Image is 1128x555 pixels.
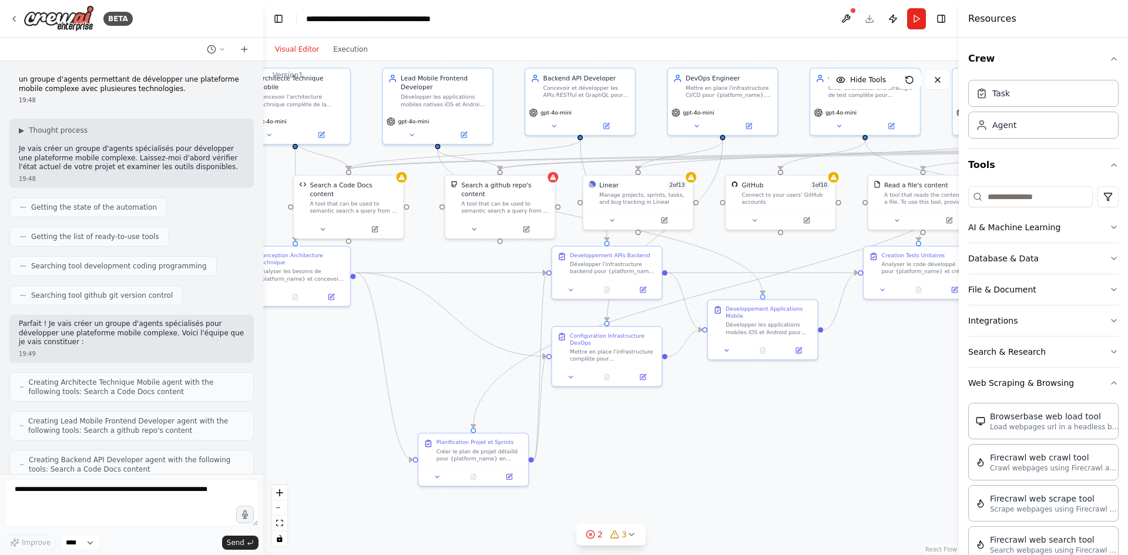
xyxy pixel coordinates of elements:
[992,88,1010,99] div: Task
[968,42,1119,75] button: Crew
[273,70,303,80] div: Version 1
[725,174,836,230] div: GitHubGitHub1of10Connect to your users’ GitHub accounts
[202,42,230,56] button: Switch to previous chat
[461,200,549,214] div: A tool that can be used to semantic search a query from a github repo's content. This is not the ...
[350,224,400,234] button: Open in side panel
[227,538,244,547] span: Send
[291,140,353,170] g: Edge from 33ea4ad8-9e1d-4efc-8714-aaa411a2fbac to d07e5bda-e43d-4bff-91ac-0e623d011193
[627,372,658,382] button: Open in side panel
[599,181,619,190] div: Linear
[602,140,727,321] g: Edge from ea97d257-8624-4bec-85d8-a2112c1bbfdf to 93ceda00-f01d-4b85-81ca-470b9e7f34d1
[744,345,781,355] button: No output available
[667,68,778,136] div: DevOps EngineerMettre en place l'infrastructure CI/CD pour {platform_name}, automatiser les déplo...
[828,74,915,83] div: QA Test Engineer
[667,181,687,190] span: Number of enabled actions
[597,529,603,540] span: 2
[724,121,774,132] button: Open in side panel
[924,215,975,226] button: Open in side panel
[299,181,306,188] img: CodeDocsSearchTool
[240,68,351,144] div: Architecte Technique MobileConcevoir l'architecture technique complète de la plateforme mobile {p...
[828,85,915,99] div: Créer et exécuter une stratégie de test complète pour {platform_name}, incluant les tests unitair...
[667,268,858,277] g: Edge from 3c92ac5c-12b2-49d7-8d80-613863e10b90 to 8daaf4c7-a367-420a-b3a2-b616b33b32ff
[272,516,287,531] button: fit view
[968,337,1119,367] button: Search & Research
[627,284,658,295] button: Open in side panel
[272,500,287,516] button: zoom out
[236,506,254,523] button: Click to speak your automation idea
[866,121,916,132] button: Open in side panel
[968,212,1119,243] button: AI & Machine Learning
[899,284,937,295] button: No output available
[240,245,351,307] div: Conception Architecture TechniqueAnalyser les besoins de {platform_name} et concevoir l'architect...
[992,119,1016,131] div: Agent
[461,181,549,199] div: Search a github repo's content
[418,433,529,487] div: Planification Projet et SprintsCréer le plan de projet détaillé pour {platform_name} en définissa...
[726,321,812,335] div: Développer les applications mobiles iOS et Android pour {platform_name} en implémentant : interfa...
[501,224,552,234] button: Open in side panel
[976,458,985,467] img: FirecrawlCrawlWebsiteTool
[469,140,1012,428] g: Edge from c337ff12-ea74-4ff8-8721-8045b6f65542 to 8c2d2680-b443-4698-8384-ec8729697b02
[272,531,287,546] button: toggle interactivity
[639,215,690,226] button: Open in side panel
[398,118,429,125] span: gpt-4o-mini
[776,140,869,170] g: Edge from af5a152b-db02-4337-a25c-049dd2cb1789 to 1555dcb3-6167-4cc9-9ebf-9a4dd2dabf70
[344,140,585,170] g: Edge from 014716d0-64af-4500-a55f-dc3ed3da8ad2 to d07e5bda-e43d-4bff-91ac-0e623d011193
[683,109,714,116] span: gpt-4o-mini
[5,535,56,550] button: Improve
[270,11,287,27] button: Hide left sidebar
[551,245,662,300] div: Developpement APIs BackendDévelopper l'infrastructure backend pour {platform_name} incluant : cré...
[884,181,948,190] div: Read a file's content
[19,174,244,183] div: 19:48
[968,274,1119,305] button: File & Document
[433,149,767,294] g: Edge from 0c55af99-d417-449a-8347-57bdb46b9998 to 3dfc7c6c-47cc-4b9e-b257-c1d404d5c6d6
[882,261,968,275] div: Analyser le code développé pour {platform_name} et créer une suite complète de tests unitaires co...
[570,261,656,275] div: Développer l'infrastructure backend pour {platform_name} incluant : création des APIs RESTful/Gra...
[543,85,630,99] div: Concevoir et développer les APIs RESTful et GraphQL pour {platform_name}, en créant une architect...
[437,448,523,462] div: Créer le plan de projet détaillé pour {platform_name} en définissant les sprints, les jalons, l'a...
[882,252,945,259] div: Creation Tests Unitaires
[543,74,630,83] div: Backend API Developer
[731,181,738,188] img: GitHub
[810,68,921,136] div: QA Test EngineerCréer et exécuter une stratégie de test complète pour {platform_name}, incluant l...
[451,181,458,188] img: GithubSearchTool
[990,534,1119,546] div: Firecrawl web search tool
[31,261,207,271] span: Searching tool development coding programming
[28,416,244,435] span: Creating Lead Mobile Frontend Developer agent with the following tools: Search a github repo's co...
[968,368,1119,398] button: Web Scraping & Browsing
[103,12,133,26] div: BETA
[667,325,702,361] g: Edge from 93ceda00-f01d-4b85-81ca-470b9e7f34d1 to 3dfc7c6c-47cc-4b9e-b257-c1d404d5c6d6
[726,305,812,319] div: Developpement Applications Mobile
[525,68,636,136] div: Backend API DeveloperConcevoir et développer les APIs RESTful et GraphQL pour {platform_name}, en...
[31,232,159,241] span: Getting the list of ready-to-use tools
[686,74,772,83] div: DevOps Engineer
[825,109,857,116] span: gpt-4o-mini
[31,291,173,300] span: Searching tool github git version control
[823,268,858,334] g: Edge from 3dfc7c6c-47cc-4b9e-b257-c1d404d5c6d6 to 8daaf4c7-a367-420a-b3a2-b616b33b32ff
[29,455,244,474] span: Creating Backend API Developer agent with the following tools: Search a Code Docs content
[534,268,546,464] g: Edge from 8c2d2680-b443-4698-8384-ec8729697b02 to 3c92ac5c-12b2-49d7-8d80-613863e10b90
[867,174,978,230] div: FileReadToolRead a file's contentA tool that reads the content of a file. To use this tool, provi...
[990,493,1119,504] div: Firecrawl web scrape tool
[326,42,375,56] button: Execution
[540,109,572,116] span: gpt-4o-mini
[534,352,546,464] g: Edge from 8c2d2680-b443-4698-8384-ec8729697b02 to 93ceda00-f01d-4b85-81ca-470b9e7f34d1
[968,243,1119,274] button: Database & Data
[272,485,287,546] div: React Flow controls
[686,85,772,99] div: Mettre en place l'infrastructure CI/CD pour {platform_name}, automatiser les déploiements, config...
[968,12,1016,26] h4: Resources
[990,504,1119,514] p: Scrape webpages using Firecrawl and return the contents
[939,284,970,295] button: Open in side panel
[570,332,656,347] div: Configuration Infrastructure DevOps
[258,252,345,266] div: Conception Architecture Technique
[356,268,546,277] g: Edge from e8eaa65f-dde1-4693-9339-857bba1d1fe7 to 3c92ac5c-12b2-49d7-8d80-613863e10b90
[19,319,244,347] p: Parfait ! Je vais créer un groupe d'agents spécialisés pour développer une plateforme mobile comp...
[316,292,347,302] button: Open in side panel
[29,126,88,135] span: Thought process
[293,174,404,239] div: CodeDocsSearchToolSearch a Code Docs contentA tool that can be used to semantic search a query fr...
[968,305,1119,336] button: Integrations
[439,130,489,140] button: Open in side panel
[22,538,51,547] span: Improve
[863,245,974,300] div: Creation Tests UnitairesAnalyser le code développé pour {platform_name} et créer une suite complè...
[589,181,596,188] img: Linear
[31,203,157,212] span: Getting the state of the automation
